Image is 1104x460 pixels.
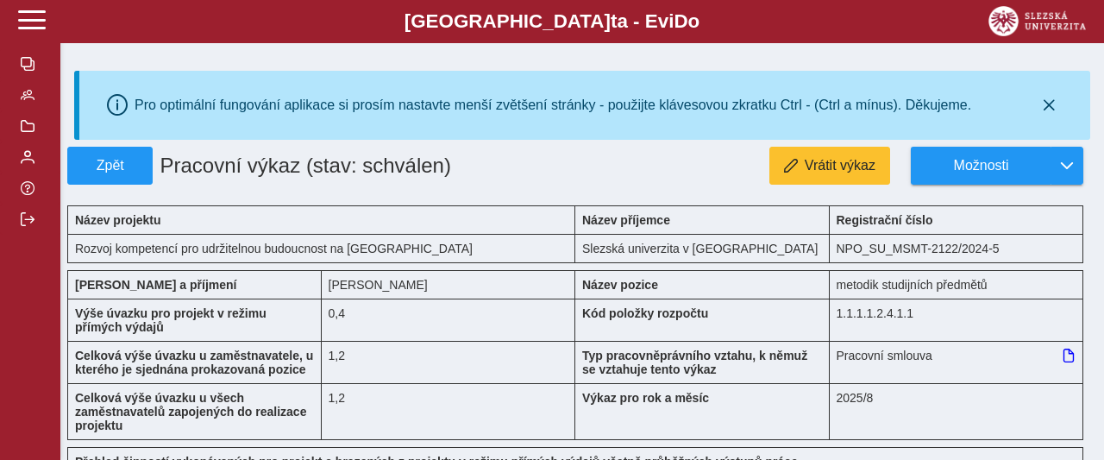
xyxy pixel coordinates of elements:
[674,10,687,32] span: D
[75,158,145,173] span: Zpět
[52,10,1052,33] b: [GEOGRAPHIC_DATA] a - Evi
[582,213,670,227] b: Název příjemce
[688,10,700,32] span: o
[830,270,1084,299] div: metodik studijních předmětů
[830,341,1084,383] div: Pracovní smlouva
[582,278,658,292] b: Název pozice
[582,391,709,405] b: Výkaz pro rok a měsíc
[135,98,971,113] div: Pro optimální fungování aplikace si prosím nastavte menší zvětšení stránky - použijte klávesovou ...
[805,158,875,173] span: Vrátit výkaz
[67,147,153,185] button: Zpět
[153,147,496,185] h1: Pracovní výkaz (stav: schválen)
[925,158,1037,173] span: Možnosti
[830,383,1084,440] div: 2025/8
[830,299,1084,341] div: 1.1.1.1.2.4.1.1
[322,383,576,440] div: 1,2
[75,213,161,227] b: Název projektu
[837,213,933,227] b: Registrační číslo
[769,147,890,185] button: Vrátit výkaz
[911,147,1051,185] button: Možnosti
[611,10,617,32] span: t
[582,349,807,376] b: Typ pracovněprávního vztahu, k němuž se vztahuje tento výkaz
[67,234,575,263] div: Rozvoj kompetencí pro udržitelnou budoucnost na [GEOGRAPHIC_DATA]
[322,341,576,383] div: 1,2
[322,299,576,341] div: 3,2 h / den. 16 h / týden.
[75,306,267,334] b: Výše úvazku pro projekt v režimu přímých výdajů
[75,278,236,292] b: [PERSON_NAME] a příjmení
[322,270,576,299] div: [PERSON_NAME]
[582,306,708,320] b: Kód položky rozpočtu
[75,391,306,432] b: Celková výše úvazku u všech zaměstnavatelů zapojených do realizace projektu
[75,349,313,376] b: Celková výše úvazku u zaměstnavatele, u kterého je sjednána prokazovaná pozice
[830,234,1084,263] div: NPO_SU_MSMT-2122/2024-5
[575,234,830,263] div: Slezská univerzita v [GEOGRAPHIC_DATA]
[988,6,1086,36] img: logo_web_su.png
